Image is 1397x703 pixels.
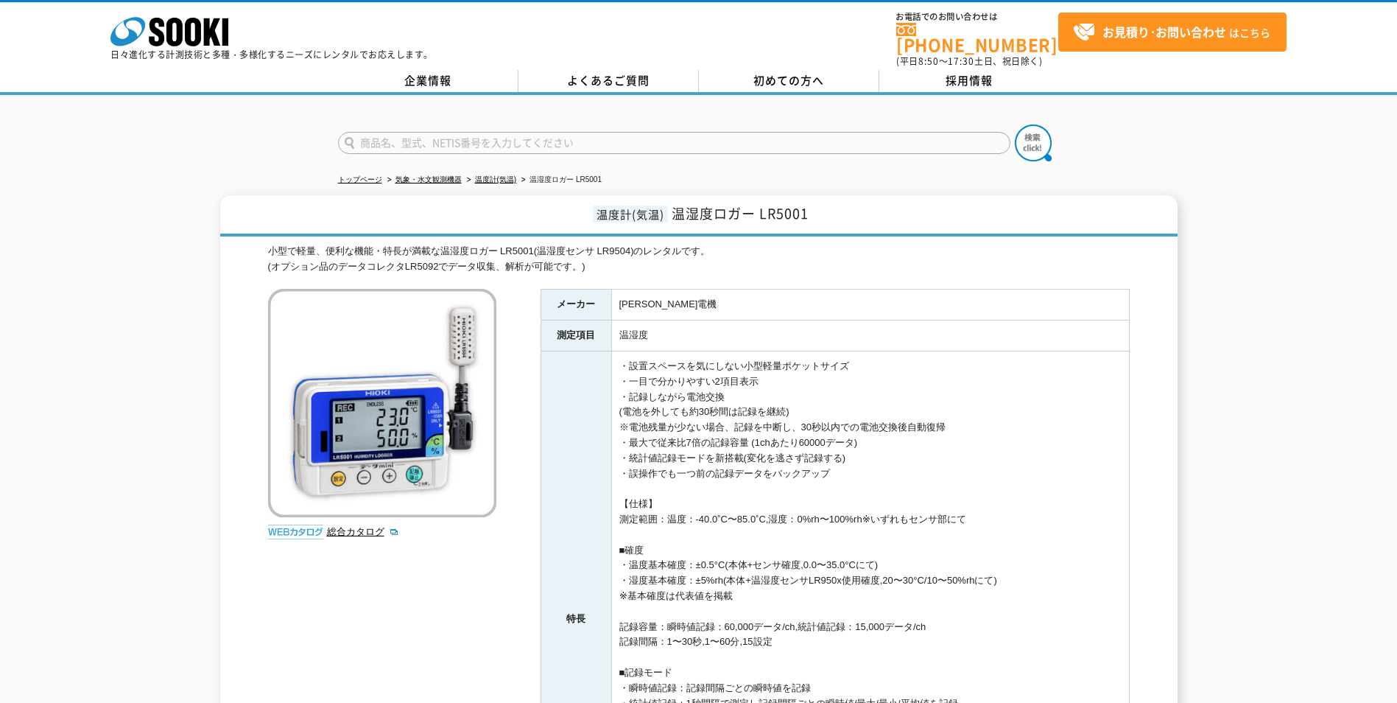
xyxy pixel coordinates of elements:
p: 日々進化する計測技術と多種・多様化するニーズにレンタルでお応えします。 [110,50,433,59]
span: お電話でのお問い合わせは [896,13,1058,21]
a: お見積り･お問い合わせはこちら [1058,13,1287,52]
a: 初めての方へ [699,70,879,92]
span: はこちら [1073,21,1270,43]
a: 企業情報 [338,70,518,92]
a: トップページ [338,175,382,183]
span: 温度計(気温) [593,206,668,223]
a: よくあるご質問 [518,70,699,92]
img: btn_search.png [1015,125,1052,161]
a: [PHONE_NUMBER] [896,23,1058,53]
a: 採用情報 [879,70,1060,92]
th: メーカー [541,290,611,321]
a: 温度計(気温) [475,175,517,183]
div: 小型で軽量、便利な機能・特長が満載な温湿度ロガー LR5001(温湿度センサ LR9504)のレンタルです。 (オプション品のデータコレクタLR5092でデータ収集、解析が可能です。) [268,244,1130,275]
a: 総合カタログ [327,526,399,537]
span: (平日 ～ 土日、祝日除く) [896,55,1042,68]
input: 商品名、型式、NETIS番号を入力してください [338,132,1010,154]
a: 気象・水文観測機器 [395,175,462,183]
span: 温湿度ロガー LR5001 [672,203,809,223]
li: 温湿度ロガー LR5001 [518,172,602,188]
img: 温湿度ロガー LR5001 [268,289,496,517]
th: 測定項目 [541,321,611,351]
span: 17:30 [948,55,974,68]
span: 初めての方へ [753,72,824,88]
img: webカタログ [268,525,323,539]
span: 8:50 [918,55,939,68]
td: 温湿度 [611,321,1129,351]
strong: お見積り･お問い合わせ [1102,23,1226,41]
td: [PERSON_NAME]電機 [611,290,1129,321]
